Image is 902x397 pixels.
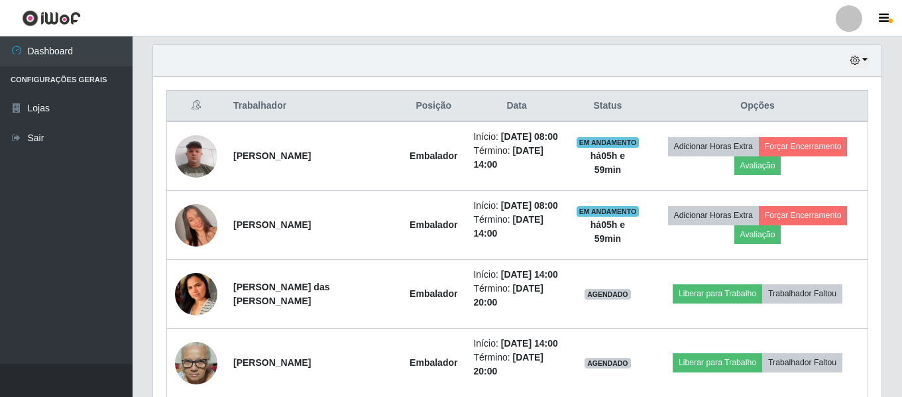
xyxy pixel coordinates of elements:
img: 1751455620559.jpeg [175,188,217,263]
img: CoreUI Logo [22,10,81,27]
strong: há 05 h e 59 min [591,150,625,175]
button: Trabalhador Faltou [762,353,842,372]
time: [DATE] 08:00 [501,131,558,142]
time: [DATE] 08:00 [501,200,558,211]
th: Data [465,91,567,122]
button: Adicionar Horas Extra [668,137,759,156]
span: AGENDADO [585,289,631,300]
li: Início: [473,268,559,282]
li: Início: [473,199,559,213]
li: Término: [473,144,559,172]
button: Avaliação [734,156,781,175]
img: 1721517353496.jpeg [175,335,217,391]
li: Término: [473,282,559,310]
strong: Embalador [410,357,457,368]
button: Forçar Encerramento [759,206,848,225]
button: Forçar Encerramento [759,137,848,156]
button: Adicionar Horas Extra [668,206,759,225]
time: [DATE] 14:00 [501,269,558,280]
strong: Embalador [410,219,457,230]
time: [DATE] 14:00 [501,338,558,349]
th: Opções [648,91,868,122]
img: 1672880944007.jpeg [175,253,217,335]
span: AGENDADO [585,358,631,369]
strong: [PERSON_NAME] [233,150,311,161]
strong: Embalador [410,150,457,161]
strong: Embalador [410,288,457,299]
button: Trabalhador Faltou [762,284,842,303]
strong: há 05 h e 59 min [591,219,625,244]
span: EM ANDAMENTO [577,137,640,148]
th: Posição [402,91,465,122]
th: Trabalhador [225,91,402,122]
th: Status [568,91,648,122]
li: Início: [473,337,559,351]
button: Avaliação [734,225,781,244]
strong: [PERSON_NAME] [233,357,311,368]
li: Término: [473,213,559,241]
button: Liberar para Trabalho [673,284,762,303]
span: EM ANDAMENTO [577,206,640,217]
li: Início: [473,130,559,144]
img: 1709375112510.jpeg [175,128,217,184]
strong: [PERSON_NAME] [233,219,311,230]
button: Liberar para Trabalho [673,353,762,372]
strong: [PERSON_NAME] das [PERSON_NAME] [233,282,329,306]
li: Término: [473,351,559,378]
